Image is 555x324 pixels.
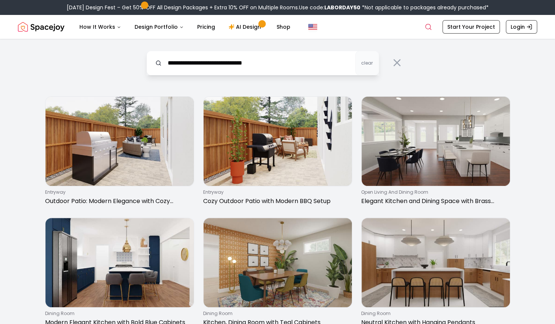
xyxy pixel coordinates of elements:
[308,22,317,31] img: United States
[271,19,296,34] a: Shop
[360,4,489,11] span: *Not applicable to packages already purchased*
[203,197,349,206] p: Cozy Outdoor Patio with Modern BBQ Setup
[442,20,500,34] a: Start Your Project
[73,19,127,34] button: How It Works
[45,189,191,195] p: entryway
[45,311,191,317] p: dining room
[204,218,352,307] img: Kitchen, Dining Room with Teal Cabinets
[129,19,190,34] button: Design Portfolio
[361,311,507,317] p: dining room
[203,189,349,195] p: entryway
[361,189,507,195] p: open living and dining room
[45,197,191,206] p: Outdoor Patio: Modern Elegance with Cozy Seating
[203,311,349,317] p: dining room
[361,197,507,206] p: Elegant Kitchen and Dining Space with Brass Accents
[18,15,537,39] nav: Global
[18,19,64,34] img: Spacejoy Logo
[45,97,194,186] img: Outdoor Patio: Modern Elegance with Cozy Seating
[361,60,373,66] span: clear
[506,20,537,34] a: Login
[73,19,296,34] nav: Main
[204,97,352,186] img: Cozy Outdoor Patio with Modern BBQ Setup
[203,96,352,209] a: Cozy Outdoor Patio with Modern BBQ SetupentrywayCozy Outdoor Patio with Modern BBQ Setup
[324,4,360,11] b: LABORDAY50
[361,96,510,209] a: Elegant Kitchen and Dining Space with Brass Accentsopen living and dining roomElegant Kitchen and...
[299,4,360,11] span: Use code:
[45,218,194,307] img: Modern Elegant Kitchen with Bold Blue Cabinets
[223,19,269,34] a: AI Design
[191,19,221,34] a: Pricing
[362,218,510,307] img: Neutral Kitchen with Hanging Pendants
[362,97,510,186] img: Elegant Kitchen and Dining Space with Brass Accents
[355,51,379,75] button: clear
[67,4,489,11] div: [DATE] Design Fest – Get 50% OFF All Design Packages + Extra 10% OFF on Multiple Rooms.
[18,19,64,34] a: Spacejoy
[45,96,194,209] a: Outdoor Patio: Modern Elegance with Cozy SeatingentrywayOutdoor Patio: Modern Elegance with Cozy ...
